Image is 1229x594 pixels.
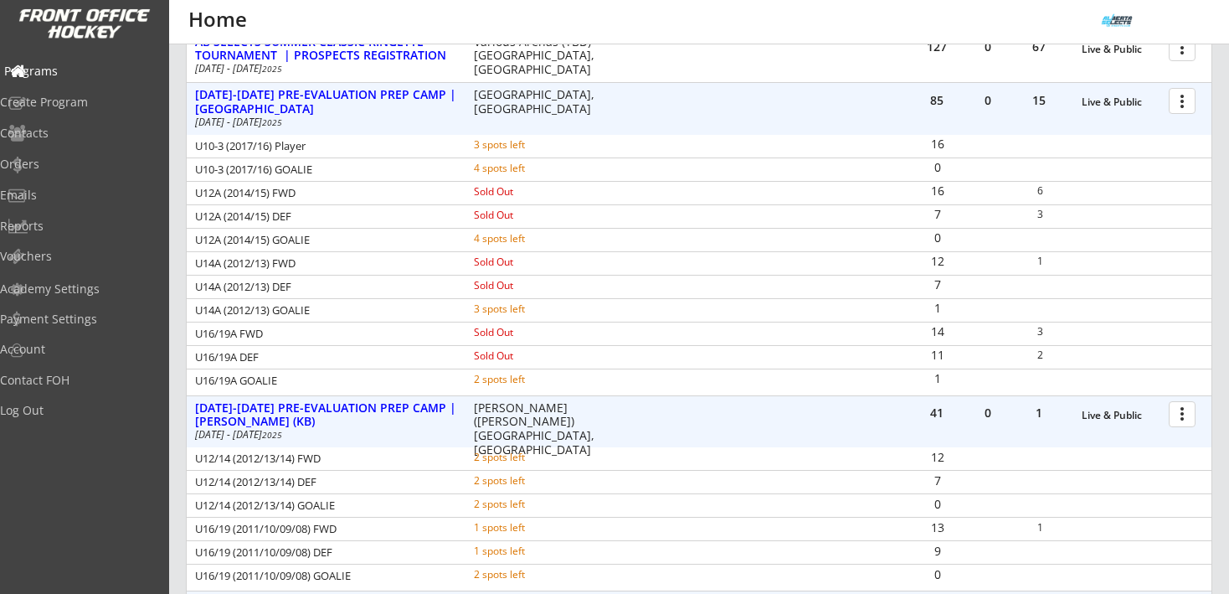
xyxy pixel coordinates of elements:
[195,235,451,245] div: U12A (2014/15) GOALIE
[474,140,582,150] div: 3 spots left
[474,401,605,457] div: [PERSON_NAME] ([PERSON_NAME]) [GEOGRAPHIC_DATA], [GEOGRAPHIC_DATA]
[195,141,451,152] div: U10-3 (2017/16) Player
[913,302,962,314] div: 1
[474,234,582,244] div: 4 spots left
[913,349,962,361] div: 11
[1016,523,1065,533] div: 1
[474,88,605,116] div: [GEOGRAPHIC_DATA], [GEOGRAPHIC_DATA]
[195,430,451,440] div: [DATE] - [DATE]
[913,373,962,385] div: 1
[1169,88,1196,114] button: more_vert
[1169,35,1196,61] button: more_vert
[474,210,582,220] div: Sold Out
[195,328,451,339] div: U16/19A FWD
[195,500,451,511] div: U12/14 (2012/13/14) GOALIE
[1016,209,1065,220] div: 3
[474,35,605,77] div: Various Arenas (TBD) [GEOGRAPHIC_DATA], [GEOGRAPHIC_DATA]
[913,256,962,267] div: 12
[913,185,962,197] div: 16
[195,547,451,558] div: U16/19 (2011/10/09/08) DEF
[913,162,962,173] div: 0
[262,429,282,441] em: 2025
[963,95,1013,106] div: 0
[1082,96,1160,108] div: Live & Public
[195,88,456,116] div: [DATE]-[DATE] PRE-EVALUATION PREP CAMP | [GEOGRAPHIC_DATA]
[195,453,451,464] div: U12/14 (2012/13/14) FWD
[474,523,582,533] div: 1 spots left
[195,477,451,488] div: U12/14 (2012/13/14) DEF
[4,65,155,77] div: Programs
[262,116,282,128] em: 2025
[963,41,1013,53] div: 0
[195,305,451,316] div: U14A (2012/13) GOALIE
[913,209,962,220] div: 7
[195,524,451,535] div: U16/19 (2011/10/09/08) FWD
[1082,44,1160,55] div: Live & Public
[913,279,962,291] div: 7
[1082,410,1160,421] div: Live & Public
[195,164,451,175] div: U10-3 (2017/16) GOALIE
[195,352,451,363] div: U16/19A DEF
[913,475,962,487] div: 7
[195,117,451,127] div: [DATE] - [DATE]
[195,211,451,222] div: U12A (2014/15) DEF
[195,401,456,430] div: [DATE]-[DATE] PRE-EVALUATION PREP CAMP | [PERSON_NAME] (KB)
[474,476,582,486] div: 2 spots left
[474,374,582,385] div: 2 spots left
[912,407,962,419] div: 41
[913,545,962,557] div: 9
[474,257,582,267] div: Sold Out
[1169,401,1196,427] button: more_vert
[913,138,962,150] div: 16
[913,498,962,510] div: 0
[195,282,451,292] div: U14A (2012/13) DEF
[195,35,456,64] div: AB SELECTS SUMMER CLASSIC RINGETTE TOURNAMENT | PROSPECTS REGISTRATION
[474,452,582,462] div: 2 spots left
[963,407,1013,419] div: 0
[1016,256,1065,266] div: 1
[474,304,582,314] div: 3 spots left
[474,281,582,291] div: Sold Out
[912,95,962,106] div: 85
[1016,186,1065,196] div: 6
[1014,95,1064,106] div: 15
[474,187,582,197] div: Sold Out
[195,571,451,581] div: U16/19 (2011/10/09/08) GOALIE
[912,41,962,53] div: 127
[474,351,582,361] div: Sold Out
[474,499,582,509] div: 2 spots left
[195,64,451,74] div: [DATE] - [DATE]
[1014,41,1064,53] div: 67
[913,326,962,338] div: 14
[474,163,582,173] div: 4 spots left
[913,452,962,463] div: 12
[195,258,451,269] div: U14A (2012/13) FWD
[195,188,451,199] div: U12A (2014/15) FWD
[1016,327,1065,337] div: 3
[474,546,582,556] div: 1 spots left
[474,328,582,338] div: Sold Out
[913,569,962,581] div: 0
[1016,350,1065,360] div: 2
[913,232,962,244] div: 0
[474,570,582,580] div: 2 spots left
[262,63,282,75] em: 2025
[195,375,451,386] div: U16/19A GOALIE
[913,522,962,534] div: 13
[1014,407,1064,419] div: 1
